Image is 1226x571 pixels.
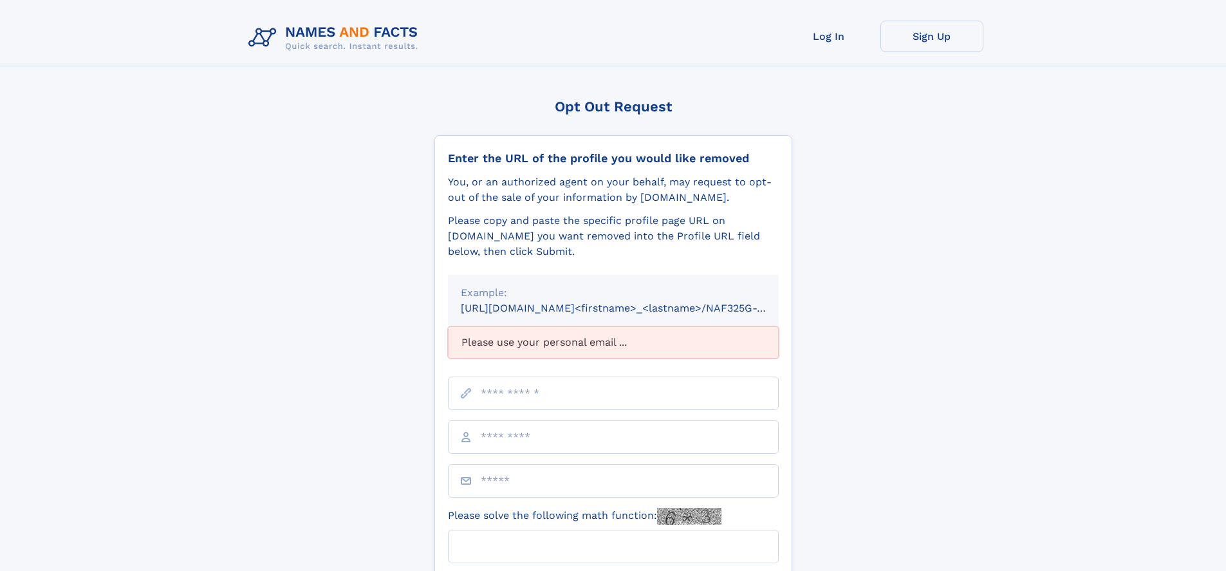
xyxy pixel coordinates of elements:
a: Sign Up [880,21,983,52]
div: Please use your personal email ... [448,326,779,359]
a: Log In [777,21,880,52]
label: Please solve the following math function: [448,508,721,525]
div: Opt Out Request [434,98,792,115]
img: Logo Names and Facts [243,21,429,55]
small: [URL][DOMAIN_NAME]<firstname>_<lastname>/NAF325G-xxxxxxxx [461,302,803,314]
div: Enter the URL of the profile you would like removed [448,151,779,165]
div: You, or an authorized agent on your behalf, may request to opt-out of the sale of your informatio... [448,174,779,205]
div: Please copy and paste the specific profile page URL on [DOMAIN_NAME] you want removed into the Pr... [448,213,779,259]
div: Example: [461,285,766,301]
